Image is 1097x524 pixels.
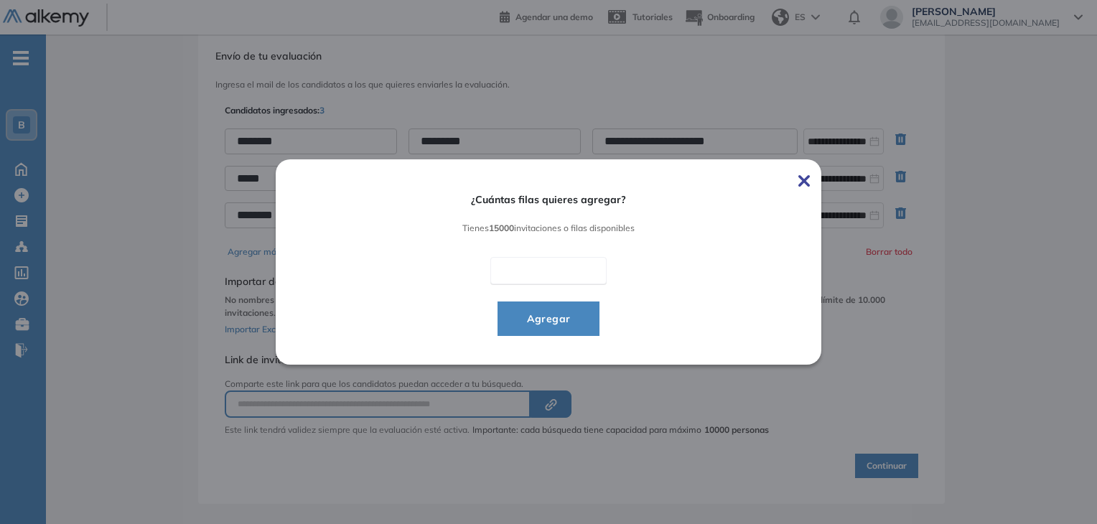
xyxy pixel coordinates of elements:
span: Agregar [515,310,582,327]
button: Agregar [498,301,600,336]
b: 15000 [489,223,514,233]
img: Cerrar [798,175,810,187]
span: ¿Cuántas filas quieres agregar? [316,194,781,206]
span: Tienes invitaciones o filas disponibles [316,223,781,233]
